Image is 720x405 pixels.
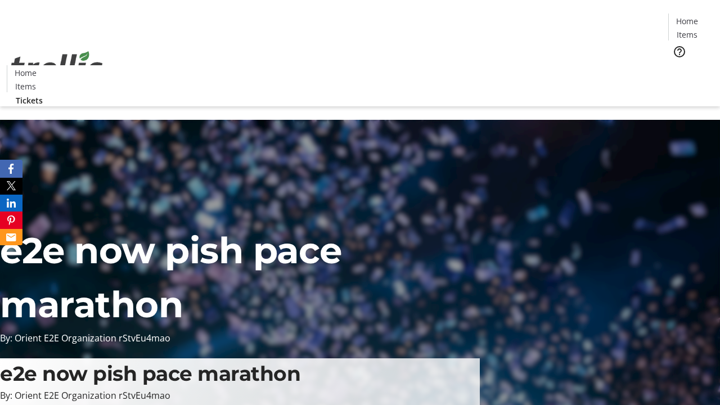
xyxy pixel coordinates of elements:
[668,65,713,77] a: Tickets
[677,65,704,77] span: Tickets
[669,15,705,27] a: Home
[668,40,691,63] button: Help
[7,67,43,79] a: Home
[676,15,698,27] span: Home
[16,94,43,106] span: Tickets
[7,80,43,92] a: Items
[15,80,36,92] span: Items
[677,29,697,40] span: Items
[7,39,107,95] img: Orient E2E Organization rStvEu4mao's Logo
[7,94,52,106] a: Tickets
[669,29,705,40] a: Items
[15,67,37,79] span: Home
